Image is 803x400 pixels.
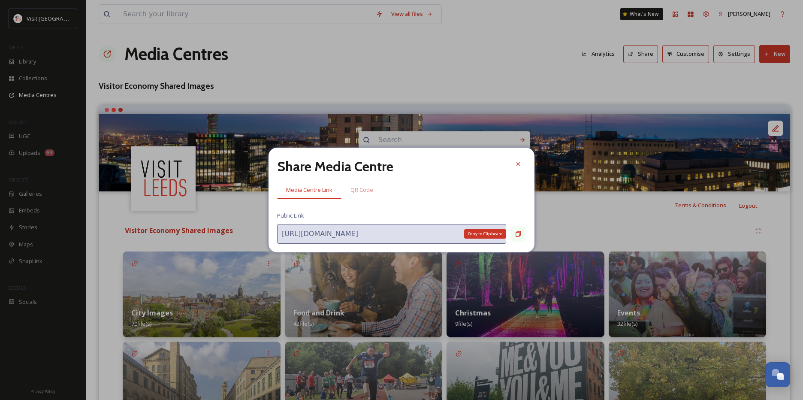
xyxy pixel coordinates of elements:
h2: Share Media Centre [277,156,393,177]
div: Copy to Clipboard [464,229,506,239]
button: Open Chat [765,362,790,387]
span: QR Code [350,186,373,194]
span: Public Link [277,212,304,220]
span: Media Centre Link [286,186,332,194]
